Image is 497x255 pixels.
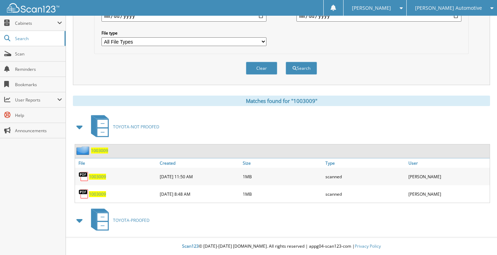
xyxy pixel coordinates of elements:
[324,187,407,201] div: scanned
[89,174,106,180] a: 1003009
[76,146,91,155] img: folder2.png
[407,158,490,168] a: User
[15,97,57,103] span: User Reports
[75,158,158,168] a: File
[352,6,391,10] span: [PERSON_NAME]
[241,187,324,201] div: 1MB
[296,10,462,22] input: end
[324,158,407,168] a: Type
[182,243,199,249] span: Scan123
[15,66,62,72] span: Reminders
[241,158,324,168] a: Size
[241,170,324,183] div: 1MB
[355,243,381,249] a: Privacy Policy
[324,170,407,183] div: scanned
[15,82,62,88] span: Bookmarks
[415,6,482,10] span: [PERSON_NAME] Automotive
[286,62,317,75] button: Search
[101,30,267,36] label: File type
[462,222,497,255] iframe: Chat Widget
[87,113,159,141] a: TOYOTA-NOT PROOFED
[7,3,59,13] img: scan123-logo-white.svg
[407,187,490,201] div: [PERSON_NAME]
[101,10,267,22] input: start
[158,170,241,183] div: [DATE] 11:50 AM
[15,51,62,57] span: Scan
[87,207,150,234] a: TOYOTA-PROOFED
[73,96,490,106] div: Matches found for "1003009"
[89,191,106,197] a: 1003009
[113,217,150,223] span: TOYOTA-PROOFED
[15,112,62,118] span: Help
[407,170,490,183] div: [PERSON_NAME]
[15,36,61,42] span: Search
[246,62,277,75] button: Clear
[15,128,62,134] span: Announcements
[158,187,241,201] div: [DATE] 8:48 AM
[78,189,89,199] img: PDF.png
[113,124,159,130] span: TOYOTA-NOT PROOFED
[158,158,241,168] a: Created
[78,171,89,182] img: PDF.png
[91,148,108,153] a: 1003009
[66,238,497,255] div: © [DATE]-[DATE] [DOMAIN_NAME]. All rights reserved | appg04-scan123-com |
[15,20,57,26] span: Cabinets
